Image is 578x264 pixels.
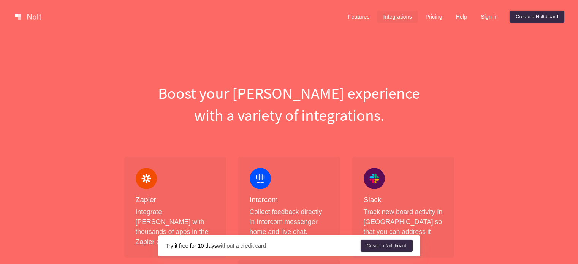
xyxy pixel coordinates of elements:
[450,11,473,23] a: Help
[136,207,215,247] p: Integrate [PERSON_NAME] with thousands of apps in the Zapier ecosystem.
[136,195,215,205] h4: Zapier
[342,11,376,23] a: Features
[364,195,443,205] h4: Slack
[118,82,460,126] h1: Boost your [PERSON_NAME] experience with a variety of integrations.
[420,11,448,23] a: Pricing
[475,11,504,23] a: Sign in
[510,11,564,23] a: Create a Nolt board
[361,240,413,252] a: Create a Nolt board
[377,11,418,23] a: Integrations
[250,207,329,237] p: Collect feedback directly in Intercom messenger home and live chat.
[166,243,217,249] strong: Try it free for 10 days
[250,195,329,205] h4: Intercom
[166,242,361,250] div: without a credit card
[364,207,443,247] p: Track new board activity in [GEOGRAPHIC_DATA] so that you can address it quickly.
